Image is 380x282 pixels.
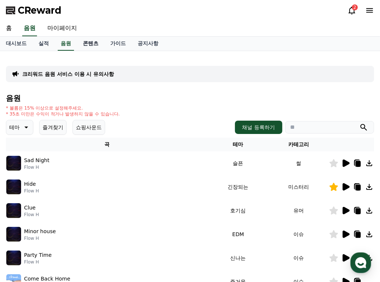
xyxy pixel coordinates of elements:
a: 마이페이지 [41,21,83,36]
p: Party Time [24,251,52,259]
a: 2 [347,6,356,15]
td: 긴장되는 [208,175,269,199]
td: 신나는 [208,246,269,270]
td: 호기심 [208,199,269,222]
a: 실적 [33,37,55,51]
a: 음원 [58,37,74,51]
a: 대화 [49,221,95,239]
p: Flow H [24,212,39,218]
th: 테마 [208,138,269,151]
td: EDM [208,222,269,246]
span: 설정 [114,232,123,238]
button: 테마 [6,120,33,135]
img: music [6,251,21,265]
td: 유머 [268,199,329,222]
td: 이슈 [268,222,329,246]
a: 콘텐츠 [77,37,104,51]
p: Hide [24,180,36,188]
th: 곡 [6,138,208,151]
button: 즐겨찾기 [39,120,67,135]
span: 홈 [23,232,28,238]
p: Clue [24,204,36,212]
span: CReward [18,4,61,16]
a: 음원 [22,21,37,36]
td: 썰 [268,151,329,175]
p: Flow H [24,164,49,170]
p: Flow H [24,188,39,194]
a: 가이드 [104,37,132,51]
div: 2 [352,4,358,10]
p: * 볼륨은 15% 이상으로 설정해주세요. [6,105,120,111]
p: 테마 [9,122,20,132]
h4: 음원 [6,94,374,102]
p: * 35초 미만은 수익이 적거나 발생하지 않을 수 있습니다. [6,111,120,117]
button: 채널 등록하기 [235,121,282,134]
button: 쇼핑사운드 [73,120,105,135]
a: 홈 [2,221,49,239]
a: 공지사항 [132,37,164,51]
p: Sad Night [24,157,49,164]
p: Minor house [24,228,56,235]
th: 카테고리 [268,138,329,151]
p: Flow H [24,259,52,265]
a: 크리워드 음원 서비스 이용 시 유의사항 [22,70,114,78]
img: music [6,203,21,218]
img: music [6,227,21,242]
td: 이슈 [268,246,329,270]
img: music [6,156,21,171]
p: Flow H [24,235,56,241]
span: 대화 [68,232,77,238]
td: 슬픈 [208,151,269,175]
a: CReward [6,4,61,16]
img: music [6,179,21,194]
a: 설정 [95,221,142,239]
td: 미스터리 [268,175,329,199]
